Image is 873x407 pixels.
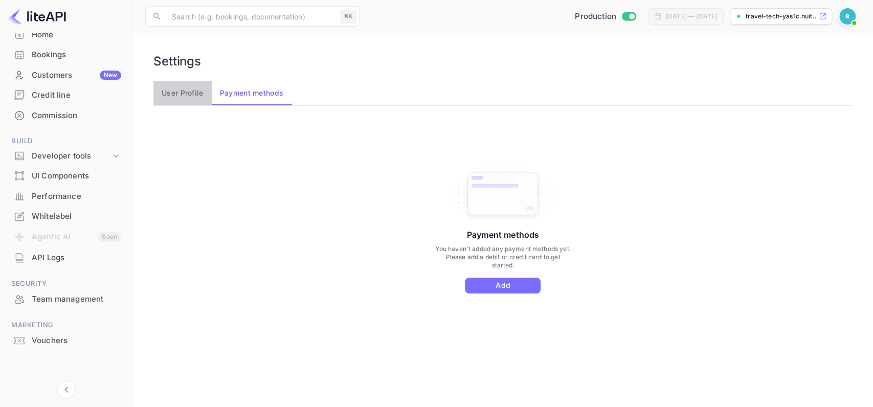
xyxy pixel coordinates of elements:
[212,81,292,105] button: Payment methods
[6,166,126,186] div: UI Components
[6,289,126,309] div: Team management
[6,85,126,104] a: Credit line
[6,25,126,44] a: Home
[32,170,121,182] div: UI Components
[32,191,121,202] div: Performance
[6,331,126,351] div: Vouchers
[666,12,717,21] div: [DATE] — [DATE]
[32,150,111,162] div: Developer tools
[6,65,126,84] a: CustomersNew
[32,335,121,347] div: Vouchers
[32,89,121,101] div: Credit line
[6,147,126,165] div: Developer tools
[153,54,201,69] h6: Settings
[746,12,817,21] p: travel-tech-yas1c.nuit...
[32,252,121,264] div: API Logs
[153,81,853,105] div: account-settings tabs
[32,211,121,222] div: Whitelabel
[6,106,126,126] div: Commission
[32,293,121,305] div: Team management
[6,187,126,206] a: Performance
[6,320,126,331] span: Marketing
[571,11,640,22] div: Switch to Sandbox mode
[6,289,126,308] a: Team management
[6,207,126,227] div: Whitelabel
[100,71,121,80] div: New
[467,229,539,241] p: Payment methods
[32,110,121,122] div: Commission
[6,85,126,105] div: Credit line
[32,70,121,81] div: Customers
[6,166,126,185] a: UI Components
[6,106,126,125] a: Commission
[465,278,541,293] button: Add
[440,164,565,223] img: Add Card
[6,331,126,350] a: Vouchers
[575,11,616,22] span: Production
[839,8,856,25] img: Revolut
[57,380,76,399] button: Collapse navigation
[6,45,126,64] a: Bookings
[166,6,337,27] input: Search (e.g. bookings, documentation)
[6,187,126,207] div: Performance
[6,278,126,289] span: Security
[341,10,356,23] div: ⌘K
[153,81,212,105] button: User Profile
[6,207,126,225] a: Whitelabel
[32,29,121,41] div: Home
[32,49,121,61] div: Bookings
[8,8,66,25] img: LiteAPI logo
[6,248,126,268] div: API Logs
[6,45,126,65] div: Bookings
[6,248,126,267] a: API Logs
[6,65,126,85] div: CustomersNew
[6,135,126,147] span: Build
[434,245,572,269] p: You haven't added any payment methods yet. Please add a debit or credit card to get started.
[6,25,126,45] div: Home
